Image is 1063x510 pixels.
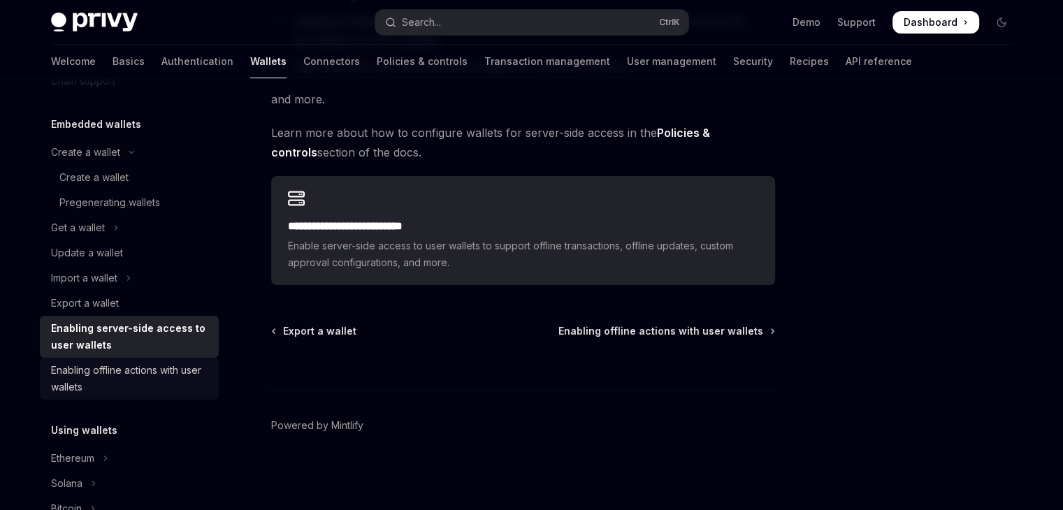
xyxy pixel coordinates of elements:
img: dark logo [51,13,138,32]
button: Toggle dark mode [990,11,1013,34]
a: Enabling offline actions with user wallets [40,358,219,400]
span: Enable server-side access to user wallets to support offline transactions, offline updates, custo... [288,238,758,271]
a: Policies & controls [377,45,468,78]
button: Toggle Import a wallet section [40,265,219,291]
button: Toggle Solana section [40,471,219,496]
span: Ctrl K [659,17,680,28]
button: Toggle Ethereum section [40,446,219,471]
h5: Embedded wallets [51,116,141,133]
a: Enabling server-side access to user wallets [40,316,219,358]
a: Recipes [790,45,829,78]
button: Toggle Get a wallet section [40,215,219,240]
a: Authentication [161,45,233,78]
div: Search... [402,14,441,31]
a: Update a wallet [40,240,219,265]
a: Security [733,45,773,78]
a: Basics [113,45,145,78]
h5: Using wallets [51,422,117,439]
span: Dashboard [904,15,957,29]
a: Dashboard [892,11,979,34]
a: Welcome [51,45,96,78]
a: Transaction management [484,45,610,78]
a: Pregenerating wallets [40,190,219,215]
a: Powered by Mintlify [271,418,363,432]
a: Create a wallet [40,165,219,190]
span: Learn more about how to configure wallets for server-side access in the section of the docs. [271,123,775,162]
a: Enabling offline actions with user wallets [558,324,774,338]
div: Export a wallet [51,295,119,312]
a: Demo [793,15,820,29]
span: and more. [271,89,775,109]
a: Export a wallet [273,324,356,338]
span: Enabling offline actions with user wallets [558,324,763,338]
div: Import a wallet [51,270,117,286]
span: Export a wallet [283,324,356,338]
div: Create a wallet [51,144,120,161]
a: Connectors [303,45,360,78]
div: Enabling offline actions with user wallets [51,362,210,395]
a: User management [627,45,716,78]
div: Solana [51,475,82,492]
button: Toggle Create a wallet section [40,140,219,165]
div: Pregenerating wallets [59,194,160,211]
div: Update a wallet [51,245,123,261]
button: Open search [375,10,688,35]
a: Export a wallet [40,291,219,316]
div: Create a wallet [59,169,129,186]
div: Get a wallet [51,219,105,236]
a: API reference [846,45,912,78]
div: Enabling server-side access to user wallets [51,320,210,354]
a: Support [837,15,876,29]
div: Ethereum [51,450,94,467]
a: Wallets [250,45,287,78]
